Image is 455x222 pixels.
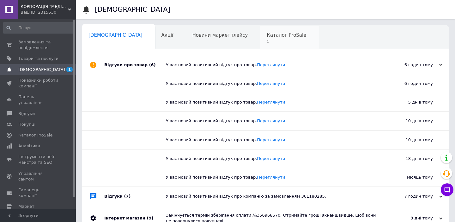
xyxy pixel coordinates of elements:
[18,78,58,89] span: Показники роботи компанії
[257,118,285,123] a: Переглянути
[257,100,285,105] a: Переглянути
[88,32,143,38] span: [DEMOGRAPHIC_DATA]
[104,187,166,206] div: Відгуки
[166,99,370,105] div: У вас новий позитивний відгук про товар.
[147,216,153,220] span: (9)
[18,67,65,73] span: [DEMOGRAPHIC_DATA]
[18,143,40,149] span: Аналітика
[18,39,58,51] span: Замовлення та повідомлення
[166,118,370,124] div: У вас новий позитивний відгук про товар.
[257,175,285,180] a: Переглянути
[124,194,131,199] span: (7)
[18,187,58,199] span: Гаманець компанії
[257,62,285,67] a: Переглянути
[18,94,58,105] span: Панель управління
[370,74,449,93] div: 6 годин тому
[192,32,248,38] span: Новини маркетплейсу
[166,137,370,143] div: У вас новий позитивний відгук про товар.
[18,111,35,117] span: Відгуки
[257,137,285,142] a: Переглянути
[18,132,52,138] span: Каталог ProSale
[370,168,449,187] div: місяць тому
[21,4,68,10] span: КОРПОРАЦІЯ "МЕДІСАН"
[166,193,379,199] div: У вас новий позитивний відгук про компанію за замовленням 361180285.
[257,81,285,86] a: Переглянути
[370,149,449,168] div: 18 днів тому
[166,62,379,68] div: У вас новий позитивний відгук про товар.
[379,62,442,68] div: 6 годин тому
[18,204,34,209] span: Маркет
[104,55,166,74] div: Відгуки про товар
[149,62,156,67] span: (6)
[370,131,449,149] div: 10 днів тому
[95,6,170,13] h1: [DEMOGRAPHIC_DATA]
[18,122,35,127] span: Покупці
[441,183,453,196] button: Чат з покупцем
[21,10,76,15] div: Ваш ID: 2315530
[3,22,75,34] input: Пошук
[379,215,442,221] div: 3 дні тому
[267,32,306,38] span: Каталог ProSale
[18,171,58,182] span: Управління сайтом
[257,156,285,161] a: Переглянути
[379,193,442,199] div: 7 годин тому
[370,112,449,130] div: 10 днів тому
[161,32,173,38] span: Акції
[18,154,58,165] span: Інструменти веб-майстра та SEO
[166,156,370,162] div: У вас новий позитивний відгук про товар.
[166,174,370,180] div: У вас новий позитивний відгук про товар.
[66,67,73,72] span: 1
[370,93,449,111] div: 5 днів тому
[166,81,370,86] div: У вас новий позитивний відгук про товар.
[267,39,306,44] span: 1
[18,56,58,61] span: Товари та послуги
